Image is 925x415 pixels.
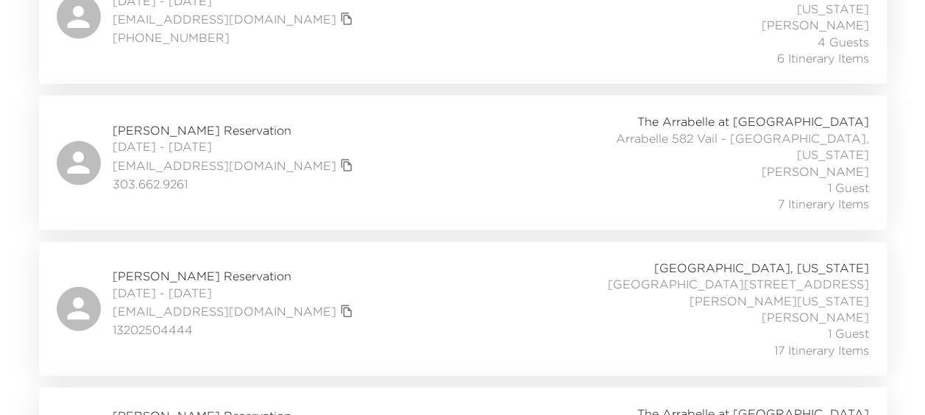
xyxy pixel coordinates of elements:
[113,138,357,155] span: [DATE] - [DATE]
[113,322,357,338] span: 13202504444
[113,122,357,138] span: [PERSON_NAME] Reservation
[113,11,336,27] a: [EMAIL_ADDRESS][DOMAIN_NAME]
[113,157,336,174] a: [EMAIL_ADDRESS][DOMAIN_NAME]
[778,196,869,212] span: 7 Itinerary Items
[762,309,869,325] span: [PERSON_NAME]
[828,180,869,196] span: 1 Guest
[818,34,869,50] span: 4 Guests
[39,242,887,376] a: [PERSON_NAME] Reservation[DATE] - [DATE][EMAIL_ADDRESS][DOMAIN_NAME]copy primary member email1320...
[774,342,869,358] span: 17 Itinerary Items
[336,9,357,29] button: copy primary member email
[113,268,357,284] span: [PERSON_NAME] Reservation
[113,29,357,46] span: [PHONE_NUMBER]
[113,176,357,192] span: 303.662.9261
[113,285,357,301] span: [DATE] - [DATE]
[544,276,869,309] span: [GEOGRAPHIC_DATA][STREET_ADDRESS][PERSON_NAME][US_STATE]
[654,260,869,276] span: [GEOGRAPHIC_DATA], [US_STATE]
[637,113,869,130] span: The Arrabelle at [GEOGRAPHIC_DATA]
[828,325,869,341] span: 1 Guest
[113,303,336,319] a: [EMAIL_ADDRESS][DOMAIN_NAME]
[39,96,887,230] a: [PERSON_NAME] Reservation[DATE] - [DATE][EMAIL_ADDRESS][DOMAIN_NAME]copy primary member email303....
[544,130,869,163] span: Arrabelle 582 Vail - [GEOGRAPHIC_DATA], [US_STATE]
[336,155,357,176] button: copy primary member email
[336,301,357,322] button: copy primary member email
[777,50,869,66] span: 6 Itinerary Items
[762,163,869,180] span: [PERSON_NAME]
[762,17,869,33] span: [PERSON_NAME]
